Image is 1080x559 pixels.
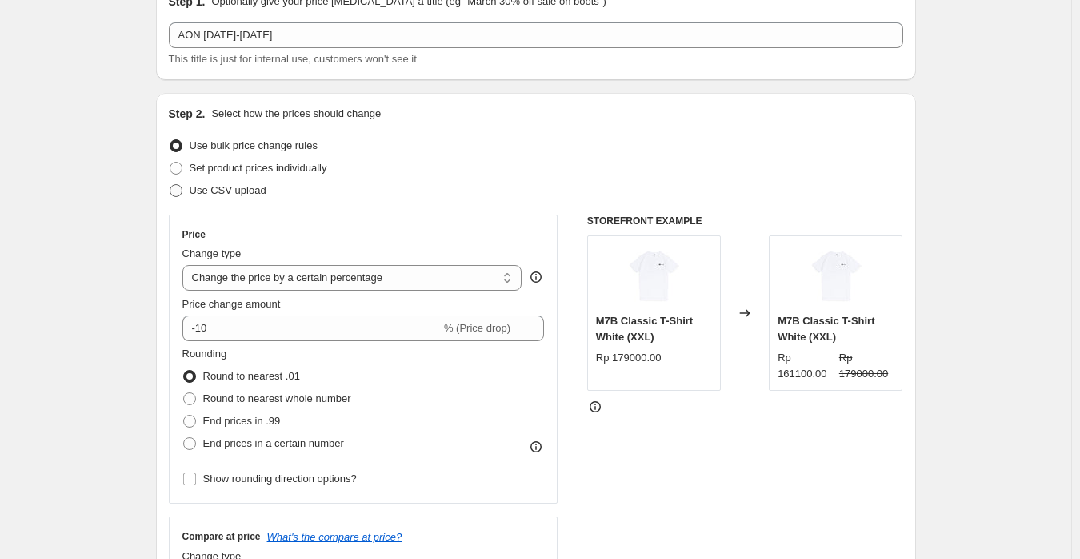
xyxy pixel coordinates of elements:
span: Round to nearest .01 [203,370,300,382]
div: help [528,269,544,285]
span: Round to nearest whole number [203,392,351,404]
span: This title is just for internal use, customers won't see it [169,53,417,65]
h6: STOREFRONT EXAMPLE [587,215,903,227]
span: Price change amount [182,298,281,310]
span: Change type [182,247,242,259]
span: Use CSV upload [190,184,266,196]
span: M7B Classic T-Shirt White (XXL) [596,315,693,343]
img: dcc5bf549cb70afba2dd4c670ea211ae_1618281524842_80x.jpg [804,244,868,308]
span: Show rounding direction options? [203,473,357,485]
input: 30% off holiday sale [169,22,903,48]
span: Use bulk price change rules [190,139,318,151]
input: -15 [182,316,441,341]
p: Select how the prices should change [211,106,381,122]
strike: Rp 179000.00 [839,350,894,382]
span: End prices in a certain number [203,437,344,449]
span: Set product prices individually [190,162,327,174]
span: End prices in .99 [203,415,281,427]
h3: Compare at price [182,530,261,543]
img: dcc5bf549cb70afba2dd4c670ea211ae_1618281524842_80x.jpg [622,244,686,308]
button: What's the compare at price? [267,531,402,543]
div: Rp 161100.00 [778,350,833,382]
div: Rp 179000.00 [596,350,662,366]
span: M7B Classic T-Shirt White (XXL) [778,315,874,343]
h2: Step 2. [169,106,206,122]
span: % (Price drop) [444,322,510,334]
h3: Price [182,228,206,241]
span: Rounding [182,348,227,360]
